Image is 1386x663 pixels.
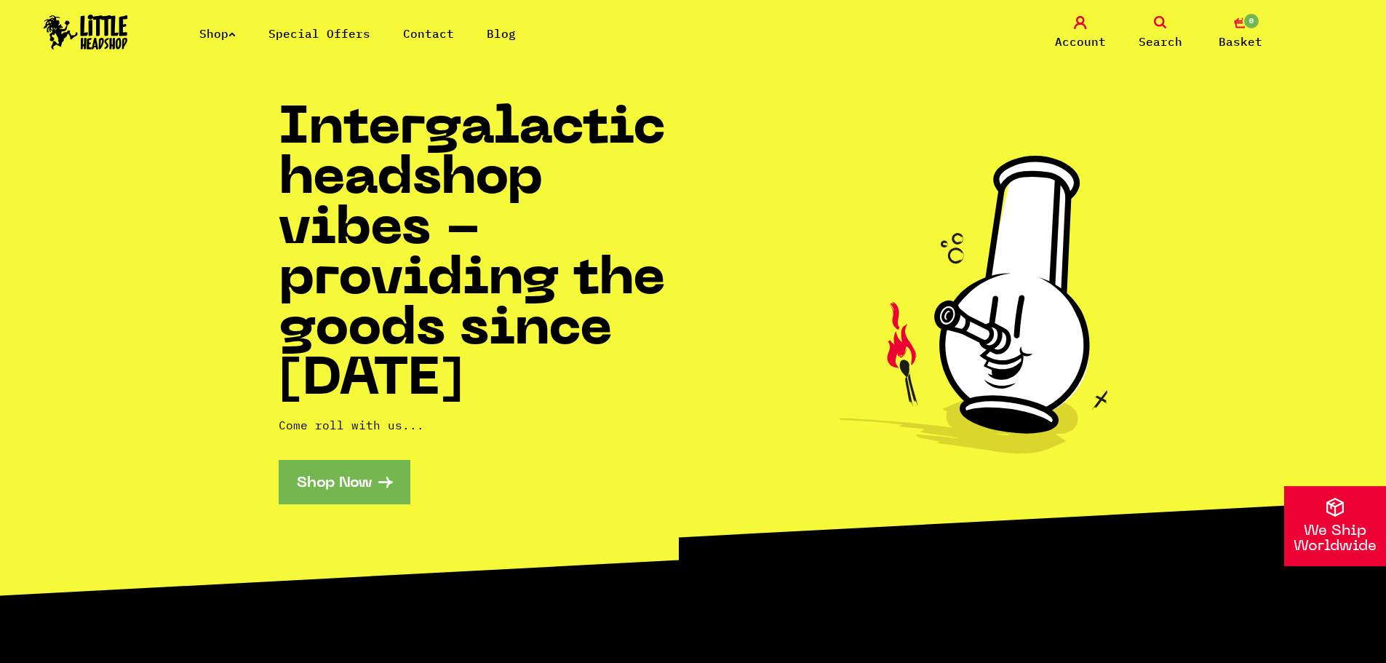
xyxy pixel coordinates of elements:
span: Search [1139,33,1182,50]
a: Shop Now [279,460,410,504]
span: Basket [1219,33,1262,50]
a: Shop [199,26,236,41]
a: 0 Basket [1204,16,1277,50]
p: We Ship Worldwide [1284,524,1386,555]
span: 0 [1243,12,1260,30]
a: Contact [403,26,454,41]
a: Special Offers [268,26,370,41]
h1: Intergalactic headshop vibes - providing the goods since [DATE] [279,105,693,406]
p: Come roll with us... [279,416,693,434]
a: Search [1124,16,1197,50]
a: Blog [487,26,516,41]
img: Little Head Shop Logo [44,15,128,49]
span: Account [1055,33,1106,50]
